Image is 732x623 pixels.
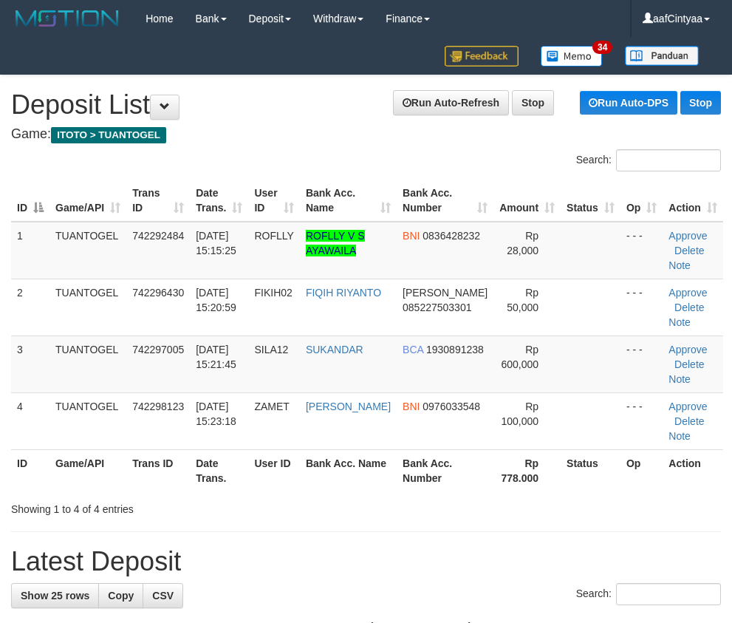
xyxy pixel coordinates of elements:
a: Run Auto-DPS [580,91,677,115]
td: TUANTOGEL [49,222,126,279]
span: Rp 600,000 [501,344,538,370]
a: FIQIH RIYANTO [306,287,381,299]
span: Copy 085227503301 to clipboard [403,302,471,313]
a: Delete [674,358,704,370]
th: User ID: activate to sort column ascending [248,180,299,222]
th: Status: activate to sort column ascending [561,180,620,222]
a: Show 25 rows [11,583,99,608]
a: Stop [512,90,554,115]
a: Approve [668,344,707,355]
input: Search: [616,149,721,171]
a: Note [668,259,691,271]
span: FIKIH02 [254,287,292,299]
span: BNI [403,401,420,412]
span: Copy 0976033548 to clipboard [423,401,480,412]
a: CSV [143,583,183,608]
td: 4 [11,392,49,449]
td: - - - [620,279,663,336]
th: Bank Acc. Name [300,449,397,491]
span: [PERSON_NAME] [403,287,488,299]
span: [DATE] 15:15:25 [196,230,236,256]
h1: Latest Deposit [11,547,721,576]
a: Note [668,430,691,442]
td: 1 [11,222,49,279]
th: Date Trans.: activate to sort column ascending [190,180,248,222]
input: Search: [616,583,721,605]
span: 742296430 [132,287,184,299]
a: Note [668,316,691,328]
a: 34 [530,37,614,75]
span: [DATE] 15:23:18 [196,401,236,427]
th: ID: activate to sort column descending [11,180,49,222]
span: ROFLLY [254,230,293,242]
div: Showing 1 to 4 of 4 entries [11,496,294,517]
a: SUKANDAR [306,344,363,355]
span: BCA [403,344,423,355]
th: Bank Acc. Name: activate to sort column ascending [300,180,397,222]
a: Delete [674,245,704,256]
span: SILA12 [254,344,288,355]
a: Copy [98,583,143,608]
th: Action [663,449,723,491]
span: 34 [592,41,612,54]
a: Approve [668,401,707,412]
th: Bank Acc. Number: activate to sort column ascending [397,180,493,222]
td: - - - [620,222,663,279]
th: Game/API: activate to sort column ascending [49,180,126,222]
a: Note [668,373,691,385]
span: CSV [152,590,174,602]
a: ROFLLY V S AYAWAILA [306,230,365,256]
img: MOTION_logo.png [11,7,123,30]
td: 3 [11,336,49,392]
span: ITOTO > TUANTOGEL [51,127,166,143]
th: Trans ID [126,449,190,491]
td: TUANTOGEL [49,336,126,392]
span: Rp 28,000 [507,230,538,256]
th: Date Trans. [190,449,248,491]
span: [DATE] 15:21:45 [196,344,236,370]
td: - - - [620,392,663,449]
span: Copy 0836428232 to clipboard [423,230,480,242]
a: Stop [680,91,721,115]
td: TUANTOGEL [49,392,126,449]
h4: Game: [11,127,721,142]
th: Game/API [49,449,126,491]
img: Feedback.jpg [445,46,519,67]
h1: Deposit List [11,90,721,120]
th: Amount: activate to sort column ascending [493,180,561,222]
th: Rp 778.000 [493,449,561,491]
span: Rp 50,000 [507,287,538,313]
label: Search: [576,583,721,605]
a: Delete [674,415,704,427]
a: Run Auto-Refresh [393,90,509,115]
span: 742292484 [132,230,184,242]
label: Search: [576,149,721,171]
img: Button%20Memo.svg [541,46,603,67]
a: Approve [668,287,707,299]
span: Show 25 rows [21,590,89,602]
th: Trans ID: activate to sort column ascending [126,180,190,222]
span: BNI [403,230,420,242]
th: User ID [248,449,299,491]
a: [PERSON_NAME] [306,401,391,412]
a: Delete [674,302,704,313]
td: - - - [620,336,663,392]
th: Op [620,449,663,491]
td: TUANTOGEL [49,279,126,336]
span: 742298123 [132,401,184,412]
span: ZAMET [254,401,289,412]
span: 742297005 [132,344,184,355]
th: Op: activate to sort column ascending [620,180,663,222]
img: panduan.png [625,46,699,66]
th: Bank Acc. Number [397,449,493,491]
span: Copy 1930891238 to clipboard [426,344,484,355]
td: 2 [11,279,49,336]
span: Copy [108,590,134,602]
th: Status [561,449,620,491]
span: Rp 100,000 [501,401,538,427]
th: Action: activate to sort column ascending [663,180,723,222]
a: Approve [668,230,707,242]
span: [DATE] 15:20:59 [196,287,236,313]
th: ID [11,449,49,491]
